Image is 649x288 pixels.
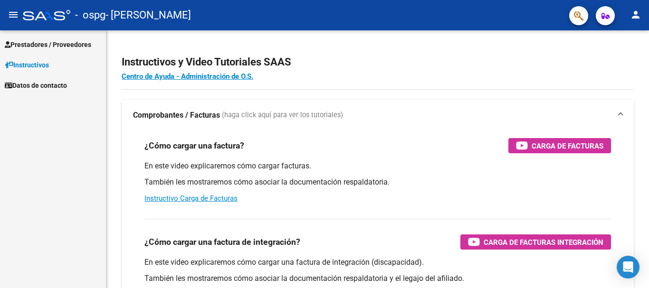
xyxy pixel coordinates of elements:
span: Prestadores / Proveedores [5,39,91,50]
p: También les mostraremos cómo asociar la documentación respaldatoria. [144,177,611,187]
a: Centro de Ayuda - Administración de O.S. [122,72,253,81]
span: Datos de contacto [5,80,67,91]
mat-icon: person [630,9,641,20]
button: Carga de Facturas [508,138,611,153]
span: Carga de Facturas Integración [484,236,603,248]
a: Instructivo Carga de Facturas [144,194,238,203]
button: Carga de Facturas Integración [460,234,611,250]
span: (haga click aquí para ver los tutoriales) [222,110,343,121]
div: Open Intercom Messenger [617,256,639,279]
p: En este video explicaremos cómo cargar facturas. [144,161,611,171]
p: También les mostraremos cómo asociar la documentación respaldatoria y el legajo del afiliado. [144,273,611,284]
span: Instructivos [5,60,49,70]
h3: ¿Cómo cargar una factura? [144,139,244,152]
p: En este video explicaremos cómo cargar una factura de integración (discapacidad). [144,257,611,268]
span: - ospg [75,5,105,26]
h3: ¿Cómo cargar una factura de integración? [144,235,300,249]
mat-icon: menu [8,9,19,20]
h2: Instructivos y Video Tutoriales SAAS [122,53,634,71]
span: - [PERSON_NAME] [105,5,191,26]
mat-expansion-panel-header: Comprobantes / Facturas (haga click aquí para ver los tutoriales) [122,100,634,130]
span: Carga de Facturas [532,140,603,152]
strong: Comprobantes / Facturas [133,110,220,121]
